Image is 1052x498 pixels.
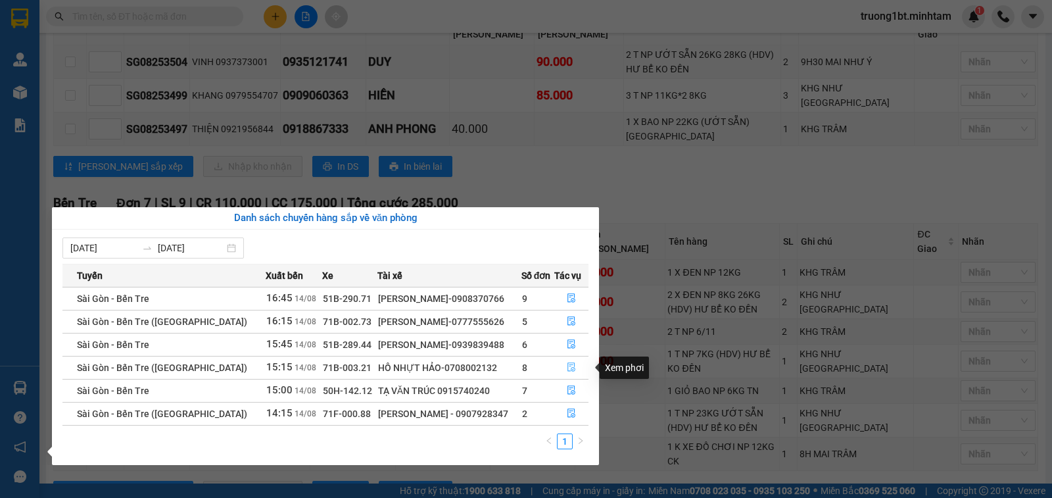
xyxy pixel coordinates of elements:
button: file-done [555,288,588,309]
span: 15:45 [266,338,293,350]
button: file-done [555,380,588,401]
span: 51B-289.44 [323,339,371,350]
li: Next Page [573,434,588,449]
span: 14/08 [295,363,316,372]
span: 16:15 [266,315,293,327]
span: Sài Gòn - Bến Tre ([GEOGRAPHIC_DATA]) [77,362,247,373]
div: Xem phơi [600,357,649,379]
input: Từ ngày [70,241,137,255]
span: Tài xế [377,268,402,283]
button: file-done [555,334,588,355]
div: [PERSON_NAME]-0908370766 [378,291,521,306]
div: HỒ NHỰT HẢO-0708002132 [378,361,521,375]
span: 14/08 [295,386,316,395]
button: file-done [555,311,588,332]
span: 2 [522,409,527,419]
span: file-done [567,339,576,350]
span: file-done [567,409,576,419]
span: Xe [322,268,333,283]
span: Xuất bến [266,268,303,283]
span: 14:15 [266,407,293,419]
span: 5 [522,316,527,327]
button: file-done [555,403,588,424]
span: 71F-000.88 [323,409,371,419]
span: file-done [567,386,576,396]
span: Sài Gòn - Bến Tre ([GEOGRAPHIC_DATA]) [77,316,247,327]
a: 1 [558,434,572,449]
div: [PERSON_NAME]-0777555626 [378,314,521,329]
span: 51B-290.71 [323,293,371,304]
span: 71B-003.21 [323,362,371,373]
span: to [142,243,153,253]
button: file-done [555,357,588,378]
span: Sài Gòn - Bến Tre [77,293,149,304]
span: Sài Gòn - Bến Tre [77,386,149,396]
div: [PERSON_NAME]-0939839488 [378,337,521,352]
input: Đến ngày [158,241,224,255]
span: Sài Gòn - Bến Tre [77,339,149,350]
li: 1 [557,434,573,449]
span: 15:00 [266,384,293,396]
li: Previous Page [541,434,557,449]
span: swap-right [142,243,153,253]
span: 14/08 [295,317,316,326]
span: 6 [522,339,527,350]
span: left [545,437,553,445]
button: right [573,434,588,449]
div: [PERSON_NAME] - 0907928347 [378,407,521,421]
span: Tác vụ [554,268,581,283]
span: 14/08 [295,340,316,349]
span: 14/08 [295,409,316,418]
span: 50H-142.12 [323,386,372,396]
div: TẠ VĂN TRÚC 0915740240 [378,384,521,398]
span: Sài Gòn - Bến Tre ([GEOGRAPHIC_DATA]) [77,409,247,419]
span: 71B-002.73 [323,316,371,327]
span: 15:15 [266,361,293,373]
span: file-done [567,293,576,304]
span: Tuyến [77,268,103,283]
span: 16:45 [266,292,293,304]
span: right [577,437,585,445]
span: file-done [567,362,576,373]
div: Danh sách chuyến hàng sắp về văn phòng [62,211,588,226]
span: 9 [522,293,527,304]
button: left [541,434,557,449]
span: 14/08 [295,294,316,303]
span: file-done [567,316,576,327]
span: 8 [522,362,527,373]
span: 7 [522,386,527,396]
span: Số đơn [521,268,551,283]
